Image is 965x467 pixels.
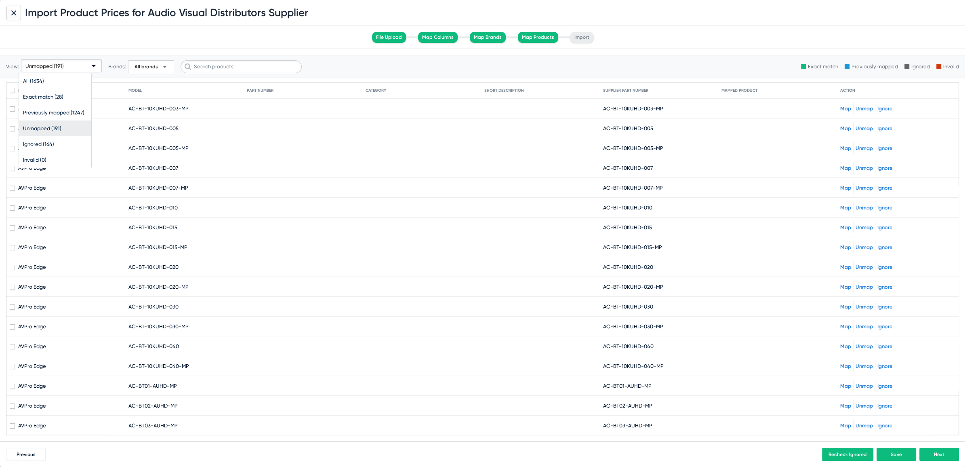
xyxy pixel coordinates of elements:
a: Map [840,403,851,409]
span: AC-BT-10KUHD-040-MP [603,363,664,369]
span: AC-BT-10KUHD-020-MP [128,284,189,290]
span: AVPro Edge [18,403,46,409]
a: Unmap [856,125,873,131]
span: Brand [18,88,32,93]
a: Ignore [877,304,893,310]
mat-header-cell: Supplier Part Number [603,82,722,99]
span: AC-BT-10KUHD-030 [128,304,179,310]
a: Unmap [856,403,873,409]
span: AC-BT-10KUHD-005-MP [603,145,663,151]
span: AVPro Edge [18,106,46,112]
span: AC-BT-10KUHD-010 [603,205,652,211]
span: AC-BT-10KUHD-003-MP [603,106,663,112]
a: Map [840,383,851,389]
span: AC-BT02-AUHD-MP [603,403,652,409]
div: Previously mapped [851,63,898,70]
span: Brands: [108,63,126,70]
button: Save [877,448,916,461]
a: Map [840,106,851,112]
span: AC-BT-10KUHD-030-MP [603,323,663,330]
a: Map [840,423,851,429]
mat-header-cell: Category [366,82,484,99]
mat-header-cell: Action [840,82,955,99]
span: AC-BT-10KUHD-030-MP [128,323,189,330]
mat-header-cell: Short Description [484,82,603,99]
a: Unmap [856,343,873,349]
a: Ignore [877,106,893,112]
mat-header-cell: Model [128,82,247,99]
a: Map [840,145,851,151]
span: AC-BT-10KUHD-005 [128,125,179,131]
a: Ignore [877,323,893,330]
a: Unmap [856,264,873,270]
button: Recheck Ignored [822,448,873,461]
a: Map [840,224,851,230]
span: AVPro Edge [18,264,46,270]
span: AVPro Edge [18,165,46,171]
input: Search products [181,60,302,73]
span: AC-BT-10KUHD-015 [128,224,177,230]
a: Ignore [877,145,893,151]
span: AVPro Edge [18,205,46,211]
span: AVPro Edge [18,125,46,131]
span: AVPro Edge [18,145,46,151]
mat-header-cell: Mapped Product [721,82,840,99]
span: All brands [135,63,158,70]
a: Unmap [856,304,873,310]
span: Next [934,452,944,457]
a: Map [840,363,851,369]
mat-header-cell: Part Number [247,82,366,99]
span: AC-BT-10KUHD-020 [128,264,179,270]
span: AC-BT-10KUHD-005-MP [128,145,189,151]
span: AC-BT-10KUHD-015-MP [128,244,187,250]
span: Save [891,452,902,457]
a: Unmap [856,323,873,330]
span: AC-BT-10KUHD-007 [128,165,178,171]
span: AC-BT-10KUHD-030 [603,304,653,310]
a: Unmap [856,165,873,171]
span: AVPro Edge [18,323,46,330]
span: AC-BT-10KUHD-015 [603,224,652,230]
a: Unmap [856,224,873,230]
span: Recheck Ignored [828,452,867,457]
a: Unmap [856,383,873,389]
span: AC-BT01-AUHD-MP [128,383,177,389]
div: Ignored [911,63,930,70]
a: Map [840,323,851,330]
a: Ignore [877,284,893,290]
span: AC-BT-10KUHD-020-MP [603,284,663,290]
a: Ignore [877,423,893,429]
span: Map Columns [418,32,458,43]
span: AC-BT03-AUHD-MP [128,423,178,429]
a: Unmap [856,106,873,112]
span: Previous [17,452,36,457]
a: Ignore [877,165,893,171]
button: Previous [6,448,46,461]
span: AVPro Edge [18,185,46,191]
span: AC-BT-10KUHD-007 [603,165,653,171]
a: Ignore [877,244,893,250]
span: AVPro Edge [18,284,46,290]
a: Map [840,165,851,171]
span: AC-BT-10KUHD-007-MP [603,185,663,191]
a: Ignore [877,125,893,131]
span: AVPro Edge [18,224,46,230]
a: Ignore [877,185,893,191]
span: Import [570,32,593,43]
span: Unmapped (191) [25,63,64,69]
span: AVPro Edge [18,244,46,250]
a: Map [840,264,851,270]
span: Map Products [518,32,558,43]
span: AVPro Edge [18,383,46,389]
span: AC-BT-10KUHD-040-MP [128,363,189,369]
span: AC-BT-10KUHD-015-MP [603,244,662,250]
a: Ignore [877,363,893,369]
a: Map [840,244,851,250]
span: AC-BT-10KUHD-005 [603,125,653,131]
a: Ignore [877,224,893,230]
div: Invalid [943,63,959,70]
a: Ignore [877,383,893,389]
span: AVPro Edge [18,423,46,429]
a: Map [840,284,851,290]
a: Unmap [856,284,873,290]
